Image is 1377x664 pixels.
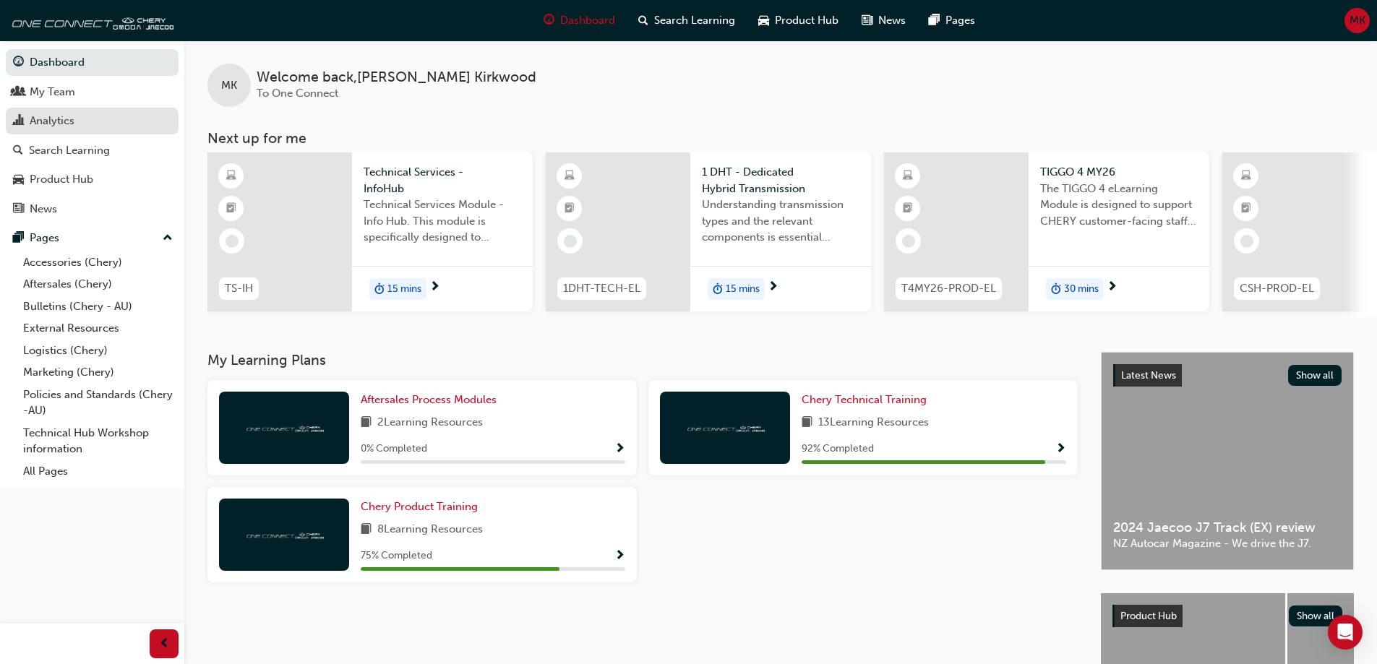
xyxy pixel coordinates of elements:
span: Show Progress [614,550,625,563]
a: Marketing (Chery) [17,361,179,384]
button: DashboardMy TeamAnalyticsSearch LearningProduct HubNews [6,46,179,225]
span: TIGGO 4 MY26 [1040,164,1198,181]
a: Chery Product Training [361,499,484,515]
span: learningResourceType_ELEARNING-icon [1241,167,1251,186]
span: guage-icon [13,56,24,69]
a: Policies and Standards (Chery -AU) [17,384,179,422]
span: Chery Product Training [361,500,478,513]
button: Show Progress [614,440,625,458]
a: All Pages [17,460,179,483]
span: Dashboard [560,12,615,29]
span: book-icon [361,521,372,539]
span: book-icon [802,414,812,432]
span: 1 DHT - Dedicated Hybrid Transmission [702,164,859,197]
span: news-icon [13,203,24,216]
span: 8 Learning Resources [377,521,483,539]
div: News [30,201,57,217]
img: oneconnect [244,421,324,434]
a: My Team [6,79,179,105]
a: Latest NewsShow all [1113,364,1342,387]
a: Latest NewsShow all2024 Jaecoo J7 Track (EX) reviewNZ Autocar Magazine - We drive the J7. [1101,352,1354,570]
button: Pages [6,225,179,251]
a: External Resources [17,317,179,340]
a: pages-iconPages [917,6,987,35]
span: pages-icon [929,12,940,30]
span: up-icon [163,229,173,248]
span: Product Hub [1120,610,1177,622]
span: car-icon [13,173,24,186]
img: oneconnect [685,421,765,434]
span: 1DHT-TECH-EL [563,280,640,297]
a: Dashboard [6,49,179,76]
a: Logistics (Chery) [17,340,179,362]
button: Show all [1289,605,1343,626]
img: oneconnect [7,6,173,35]
span: search-icon [638,12,648,30]
img: oneconnect [244,527,324,541]
span: Product Hub [775,12,838,29]
span: The TIGGO 4 eLearning Module is designed to support CHERY customer-facing staff with the product ... [1040,181,1198,230]
a: Technical Hub Workshop information [17,422,179,460]
span: pages-icon [13,232,24,245]
span: To One Connect [257,87,338,100]
span: booktick-icon [1241,199,1251,218]
span: 15 mins [726,281,760,298]
span: MK [1350,12,1365,29]
span: T4MY26-PROD-EL [901,280,996,297]
span: learningRecordVerb_NONE-icon [564,235,577,248]
span: 92 % Completed [802,441,874,457]
span: prev-icon [159,635,170,653]
span: next-icon [429,281,440,294]
button: Show Progress [614,547,625,565]
span: 2 Learning Resources [377,414,483,432]
span: Technical Services - InfoHub [364,164,521,197]
span: Welcome back , [PERSON_NAME] Kirkwood [257,69,536,86]
div: Pages [30,230,59,246]
a: Search Learning [6,137,179,164]
span: learningRecordVerb_NONE-icon [1240,235,1253,248]
span: next-icon [768,281,778,294]
span: book-icon [361,414,372,432]
span: 13 Learning Resources [818,414,929,432]
span: Show Progress [614,443,625,456]
span: guage-icon [544,12,554,30]
span: 75 % Completed [361,548,432,564]
span: car-icon [758,12,769,30]
span: booktick-icon [226,199,236,218]
span: duration-icon [713,280,723,298]
h3: My Learning Plans [207,352,1078,368]
a: guage-iconDashboard [532,6,627,35]
h3: Next up for me [184,130,1377,147]
a: Aftersales (Chery) [17,273,179,296]
div: Open Intercom Messenger [1328,615,1363,650]
a: news-iconNews [850,6,917,35]
div: Product Hub [30,171,93,188]
span: learningRecordVerb_NONE-icon [226,235,239,248]
span: booktick-icon [903,199,913,218]
span: NZ Autocar Magazine - We drive the J7. [1113,535,1342,552]
span: learningResourceType_ELEARNING-icon [903,167,913,186]
a: Bulletins (Chery - AU) [17,296,179,318]
button: Show all [1288,365,1342,386]
button: Show Progress [1055,440,1066,458]
span: 15 mins [387,281,421,298]
span: CSH-PROD-EL [1240,280,1314,297]
span: Chery Technical Training [802,393,927,406]
span: chart-icon [13,115,24,128]
div: My Team [30,84,75,100]
a: Product HubShow all [1112,605,1342,628]
span: learningResourceType_ELEARNING-icon [226,167,236,186]
a: Product Hub [6,166,179,193]
div: Analytics [30,113,74,129]
span: people-icon [13,86,24,99]
span: TS-IH [225,280,253,297]
span: learningRecordVerb_NONE-icon [902,235,915,248]
span: next-icon [1107,281,1118,294]
a: Chery Technical Training [802,392,932,408]
a: Accessories (Chery) [17,251,179,274]
span: 0 % Completed [361,441,427,457]
span: MK [221,77,237,94]
span: news-icon [862,12,872,30]
a: T4MY26-PROD-ELTIGGO 4 MY26The TIGGO 4 eLearning Module is designed to support CHERY customer-faci... [884,152,1209,311]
